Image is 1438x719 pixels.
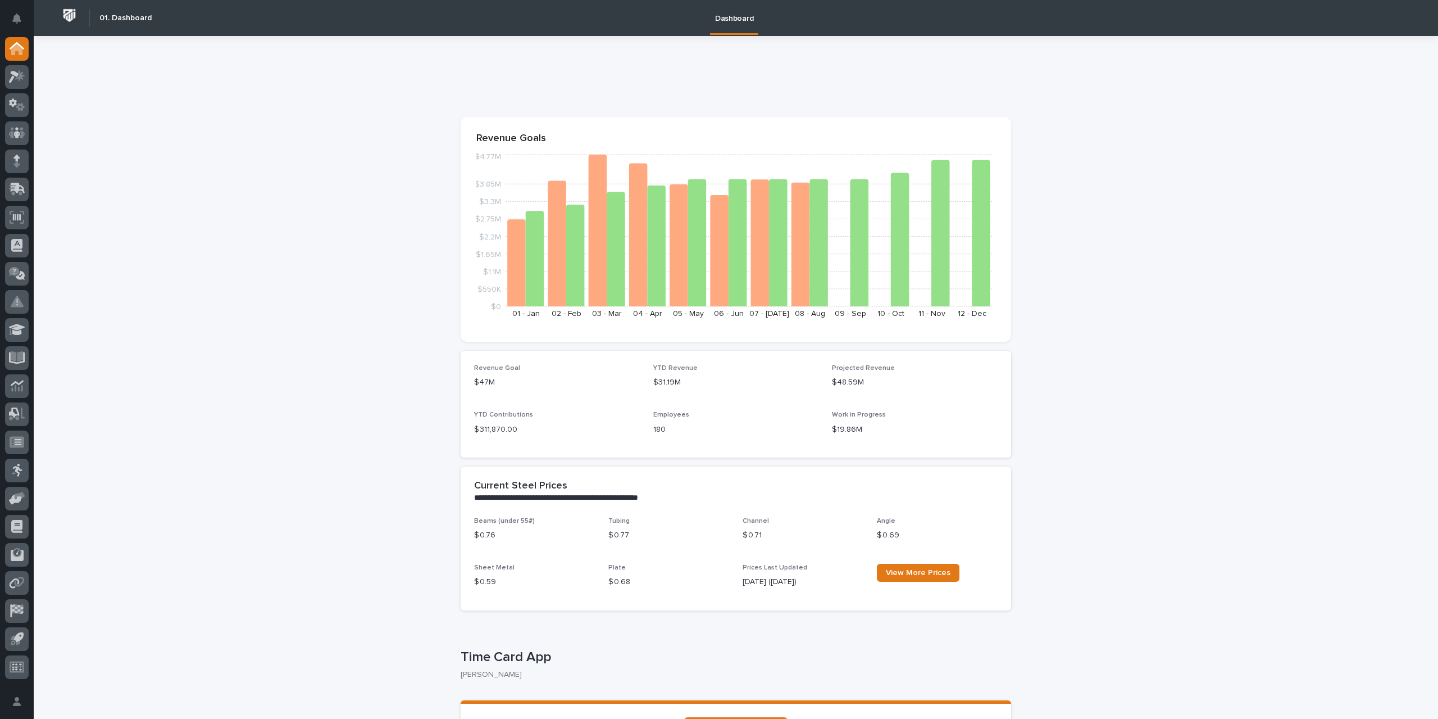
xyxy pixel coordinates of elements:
p: $ 0.76 [474,530,595,541]
text: 08 - Aug [795,310,825,318]
p: $19.86M [832,424,998,436]
img: Workspace Logo [59,5,80,26]
button: Notifications [5,7,29,30]
p: $ 0.68 [608,576,729,588]
span: Revenue Goal [474,365,520,372]
span: Work in Progress [832,411,886,418]
text: 04 - Apr [633,310,662,318]
p: [PERSON_NAME] [461,670,1002,680]
span: View More Prices [886,569,950,577]
span: Tubing [608,518,630,524]
tspan: $3.3M [479,198,501,206]
div: Notifications [14,13,29,31]
span: Plate [608,564,626,571]
text: 01 - Jan [512,310,540,318]
p: $47M [474,377,640,388]
tspan: $1.1M [483,268,501,275]
p: $48.59M [832,377,998,388]
span: YTD Contributions [474,411,533,418]
span: Sheet Metal [474,564,515,571]
p: $ 0.71 [743,530,863,541]
h2: 01. Dashboard [99,13,152,23]
tspan: $1.65M [476,250,501,258]
p: 180 [653,424,819,436]
text: 09 - Sep [835,310,866,318]
p: [DATE] ([DATE]) [743,576,863,588]
p: $ 0.69 [877,530,998,541]
text: 12 - Dec [958,310,986,318]
tspan: $550K [477,285,501,293]
span: Projected Revenue [832,365,895,372]
text: 07 - [DATE] [749,310,789,318]
span: Channel [743,518,769,524]
tspan: $2.2M [479,233,501,241]
p: Revenue Goals [476,133,995,145]
tspan: $4.77M [475,153,501,161]
tspan: $0 [491,303,501,311]
a: View More Prices [877,564,959,582]
text: 10 - Oct [877,310,904,318]
span: Angle [877,518,895,524]
p: Time Card App [461,649,1007,666]
h2: Current Steel Prices [474,480,567,492]
text: 06 - Jun [714,310,744,318]
p: $ 0.59 [474,576,595,588]
tspan: $3.85M [475,180,501,188]
text: 11 - Nov [918,310,945,318]
text: 05 - May [673,310,704,318]
text: 02 - Feb [552,310,581,318]
tspan: $2.75M [475,215,501,223]
span: Employees [653,411,689,418]
span: Prices Last Updated [743,564,807,571]
span: YTD Revenue [653,365,698,372]
span: Beams (under 55#) [474,518,535,524]
p: $31.19M [653,377,819,388]
p: $ 311,870.00 [474,424,640,436]
text: 03 - Mar [592,310,622,318]
p: $ 0.77 [608,530,729,541]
